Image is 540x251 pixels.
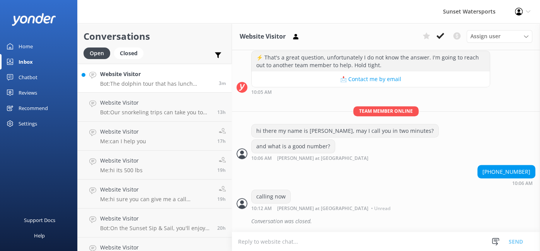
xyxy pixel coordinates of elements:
[252,51,490,71] div: ⚡ That's a great question, unfortunately I do not know the answer. I'm going to reach out to anot...
[240,32,286,42] h3: Website Visitor
[19,100,48,116] div: Recommend
[277,156,368,161] span: [PERSON_NAME] at [GEOGRAPHIC_DATA]
[251,155,394,161] div: Oct 12 2025 09:06am (UTC -05:00) America/Cancun
[217,196,226,202] span: Oct 11 2025 03:08pm (UTC -05:00) America/Cancun
[100,138,146,145] p: Me: can I help you
[78,209,232,237] a: Website VisitorBot:On the Sunset Sip & Sail, you'll enjoy appetizers like jerk chicken sliders, B...
[19,54,33,70] div: Inbox
[252,124,438,137] div: hi there my name is [PERSON_NAME], may I call you in two minutes?
[100,98,211,107] h4: Website Visitor
[237,215,535,228] div: 2025-10-12T15:20:59.350
[252,190,290,203] div: calling now
[19,85,37,100] div: Reviews
[217,109,226,115] span: Oct 11 2025 09:18pm (UTC -05:00) America/Cancun
[277,206,368,211] span: [PERSON_NAME] at [GEOGRAPHIC_DATA]
[371,206,390,211] span: • Unread
[217,225,226,231] span: Oct 11 2025 01:48pm (UTC -05:00) America/Cancun
[19,39,33,54] div: Home
[217,138,226,144] span: Oct 11 2025 04:54pm (UTC -05:00) America/Cancun
[34,228,45,243] div: Help
[251,156,272,161] strong: 10:06 AM
[251,89,490,95] div: Oct 12 2025 09:05am (UTC -05:00) America/Cancun
[100,185,211,194] h4: Website Visitor
[78,122,232,151] a: Website VisitorMe:can I help you17h
[100,196,211,203] p: Me: hi sure you can give me a call [PHONE_NUMBER]
[114,47,143,59] div: Closed
[100,156,143,165] h4: Website Visitor
[100,70,213,78] h4: Website Visitor
[251,215,535,228] div: Conversation was closed.
[219,80,226,86] span: Oct 12 2025 10:35am (UTC -05:00) America/Cancun
[83,29,226,44] h2: Conversations
[477,180,535,186] div: Oct 12 2025 09:06am (UTC -05:00) America/Cancun
[78,64,232,93] a: Website VisitorBot:The dolphin tour that has lunch provided also swings to a sandbar which is whe...
[470,32,501,41] span: Assign user
[100,109,211,116] p: Bot: Our snorkeling trips can take you to both sides! The Rise & Reef Morning Snorkel, Afternoon ...
[100,214,211,223] h4: Website Visitor
[114,49,147,57] a: Closed
[100,80,213,87] p: Bot: The dolphin tour that has lunch provided also swings to a sandbar which is where the lunch i...
[478,165,535,178] div: [PHONE_NUMBER]
[12,13,56,26] img: yonder-white-logo.png
[19,70,37,85] div: Chatbot
[467,30,532,42] div: Assign User
[78,93,232,122] a: Website VisitorBot:Our snorkeling trips can take you to both sides! The Rise & Reef Morning Snork...
[83,49,114,57] a: Open
[78,151,232,180] a: Website VisitorMe:hi its 500 lbs19h
[19,116,37,131] div: Settings
[78,180,232,209] a: Website VisitorMe:hi sure you can give me a call [PHONE_NUMBER]19h
[100,225,211,232] p: Bot: On the Sunset Sip & Sail, you'll enjoy appetizers like jerk chicken sliders, BBQ meatballs, ...
[252,71,490,87] button: 📩 Contact me by email
[251,205,392,211] div: Oct 12 2025 09:12am (UTC -05:00) America/Cancun
[252,140,335,153] div: and what is a good number?
[251,206,272,211] strong: 10:12 AM
[353,106,419,116] span: Team member online
[100,167,143,174] p: Me: hi its 500 lbs
[217,167,226,173] span: Oct 11 2025 03:08pm (UTC -05:00) America/Cancun
[24,212,55,228] div: Support Docs
[100,127,146,136] h4: Website Visitor
[83,47,110,59] div: Open
[251,90,272,95] strong: 10:05 AM
[512,181,533,186] strong: 10:06 AM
